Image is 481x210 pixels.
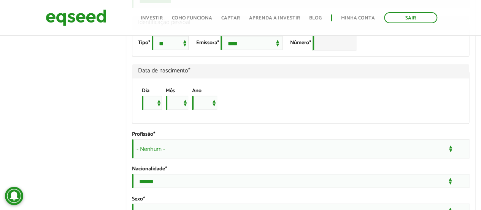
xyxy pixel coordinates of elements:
span: Este campo é obrigatório. [153,130,155,139]
label: Mês [166,88,175,94]
a: Minha conta [341,16,375,21]
label: Profissão [132,132,155,137]
label: Nacionalidade [132,167,167,172]
span: - Nenhum - [132,139,469,158]
span: Este campo é obrigatório. [148,38,150,47]
span: Este campo é obrigatório. [217,38,219,47]
a: Sair [384,12,437,23]
a: Como funciona [172,16,212,21]
span: Data de nascimento [138,68,463,74]
img: EqSeed [46,8,106,28]
label: Dia [142,88,149,94]
label: Tipo [138,40,150,46]
label: Sexo [132,196,145,202]
span: Este campo é obrigatório. [309,38,311,47]
a: Captar [221,16,240,21]
label: Ano [192,88,202,94]
span: Este campo é obrigatório. [188,66,190,76]
a: Blog [309,16,322,21]
label: Emissora [196,40,219,46]
a: Investir [141,16,163,21]
span: Este campo é obrigatório. [143,194,145,203]
a: Aprenda a investir [249,16,300,21]
label: Número [290,40,311,46]
span: Este campo é obrigatório. [165,165,167,173]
